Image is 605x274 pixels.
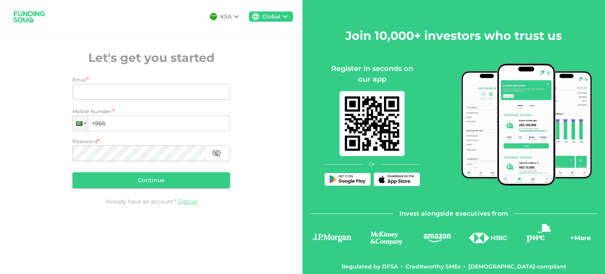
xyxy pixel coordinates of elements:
div: Global [262,13,280,21]
div: Regulated by DFSA [341,263,398,270]
img: logo [363,230,410,246]
div: Already have an account? [72,198,230,205]
img: logo [9,6,49,27]
img: Play Store [328,175,367,184]
h2: Let's get you started [72,49,230,67]
img: flag-sa.b9a346574cdc8950dd34b50780441f57.svg [210,13,217,20]
span: Email [72,77,87,83]
a: Sign in [178,198,197,205]
img: mobile-app [461,63,593,186]
button: Continue [72,172,230,188]
img: App Store [377,175,416,184]
img: mobile-app [340,91,405,156]
img: logo [527,224,551,242]
div: [DEMOGRAPHIC_DATA]-compliant [468,263,566,270]
img: logo [310,232,354,243]
img: logo [422,233,452,242]
div: Saudi Arabia: + 966 [73,116,88,131]
input: password [72,145,206,161]
span: Invest alongside executives from [399,208,508,219]
img: logo [468,233,508,243]
span: Password [72,138,97,144]
span: Or [369,161,375,168]
input: 1 (702) 123-4567 [72,116,230,131]
div: Register in seconds on our app [325,63,420,85]
h2: Join 10,000+ investors who trust us [345,27,562,45]
input: email [72,84,221,100]
div: + More [570,233,591,247]
div: KSA [220,13,232,21]
div: Creditworthy SMEs [406,263,460,270]
span: Mobile Number [72,108,111,116]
